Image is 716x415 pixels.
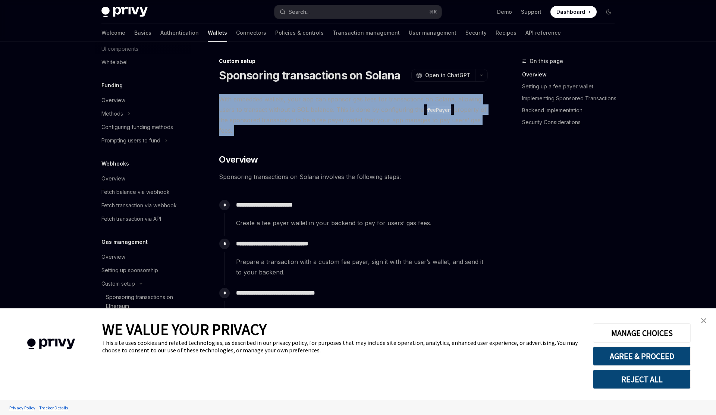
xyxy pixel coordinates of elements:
[236,257,487,277] span: Prepare a transaction with a custom fee payer, sign it with the user’s wallet, and send it to you...
[101,279,135,288] div: Custom setup
[134,24,151,42] a: Basics
[496,24,516,42] a: Recipes
[236,24,266,42] a: Connectors
[95,250,191,264] a: Overview
[101,24,125,42] a: Welcome
[95,172,191,185] a: Overview
[522,116,621,128] a: Security Considerations
[530,57,563,66] span: On this page
[289,7,310,16] div: Search...
[101,266,158,275] div: Setting up sponsorship
[106,293,186,311] div: Sponsoring transactions on Ethereum
[219,69,400,82] h1: Sponsoring transactions on Solana
[102,320,267,339] span: WE VALUE YOUR PRIVACY
[7,401,37,414] a: Privacy Policy
[593,323,691,343] button: MANAGE CHOICES
[95,199,191,212] a: Fetch transaction via webhook
[95,212,191,226] a: Fetch transaction via API
[333,24,400,42] a: Transaction management
[208,24,227,42] a: Wallets
[101,201,177,210] div: Fetch transaction via webhook
[219,172,488,182] span: Sponsoring transactions on Solana involves the following steps:
[550,6,597,18] a: Dashboard
[465,24,487,42] a: Security
[275,24,324,42] a: Policies & controls
[101,159,129,168] h5: Webhooks
[101,174,125,183] div: Overview
[425,72,471,79] span: Open in ChatGPT
[101,136,160,145] div: Prompting users to fund
[95,120,191,134] a: Configuring funding methods
[101,58,128,67] div: Whitelabel
[95,264,191,277] a: Setting up sponsorship
[522,104,621,116] a: Backend Implementation
[521,8,541,16] a: Support
[101,188,170,197] div: Fetch balance via webhook
[409,24,456,42] a: User management
[701,318,706,323] img: close banner
[274,5,442,19] button: Search...⌘K
[160,24,199,42] a: Authentication
[603,6,615,18] button: Toggle dark mode
[522,92,621,104] a: Implementing Sponsored Transactions
[101,81,123,90] h5: Funding
[219,57,488,65] div: Custom setup
[696,313,711,328] a: close banner
[497,8,512,16] a: Demo
[236,218,487,228] span: Create a fee payer wallet in your backend to pay for users’ gas fees.
[424,106,454,114] code: feePayer
[101,123,173,132] div: Configuring funding methods
[101,7,148,17] img: dark logo
[525,24,561,42] a: API reference
[429,9,437,15] span: ⌘ K
[593,346,691,366] button: AGREE & PROCEED
[101,252,125,261] div: Overview
[101,109,123,118] div: Methods
[411,69,475,82] button: Open in ChatGPT
[556,8,585,16] span: Dashboard
[593,370,691,389] button: REJECT ALL
[522,81,621,92] a: Setting up a fee payer wallet
[95,94,191,107] a: Overview
[522,69,621,81] a: Overview
[101,238,148,246] h5: Gas management
[236,306,487,316] span: Verify the transaction, sign it with the fee payer wallet, and broadcast it to the network.
[219,94,488,136] span: With embedded wallets, your app can sponsor gas fees for transactions on Solana, allowing users t...
[101,214,161,223] div: Fetch transaction via API
[102,339,582,354] div: This site uses cookies and related technologies, as described in our privacy policy, for purposes...
[101,96,125,105] div: Overview
[37,401,70,414] a: Tracker Details
[95,185,191,199] a: Fetch balance via webhook
[219,154,258,166] span: Overview
[11,328,91,360] img: company logo
[95,290,191,313] a: Sponsoring transactions on Ethereum
[95,56,191,69] a: Whitelabel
